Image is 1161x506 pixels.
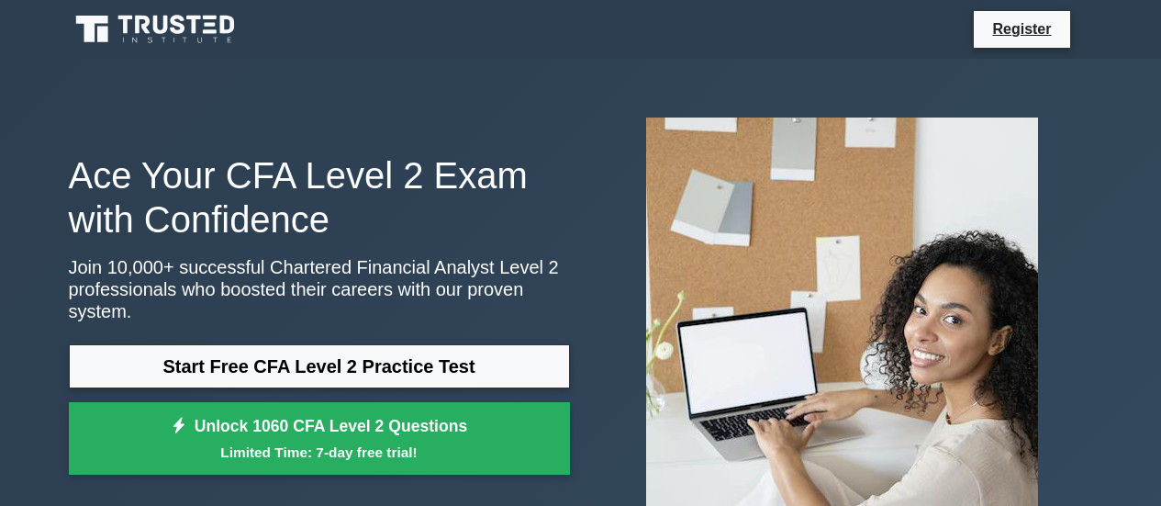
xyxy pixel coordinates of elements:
h1: Ace Your CFA Level 2 Exam with Confidence [69,153,570,242]
a: Register [981,17,1062,40]
small: Limited Time: 7-day free trial! [92,442,547,463]
p: Join 10,000+ successful Chartered Financial Analyst Level 2 professionals who boosted their caree... [69,256,570,322]
a: Start Free CFA Level 2 Practice Test [69,344,570,388]
a: Unlock 1060 CFA Level 2 QuestionsLimited Time: 7-day free trial! [69,402,570,476]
